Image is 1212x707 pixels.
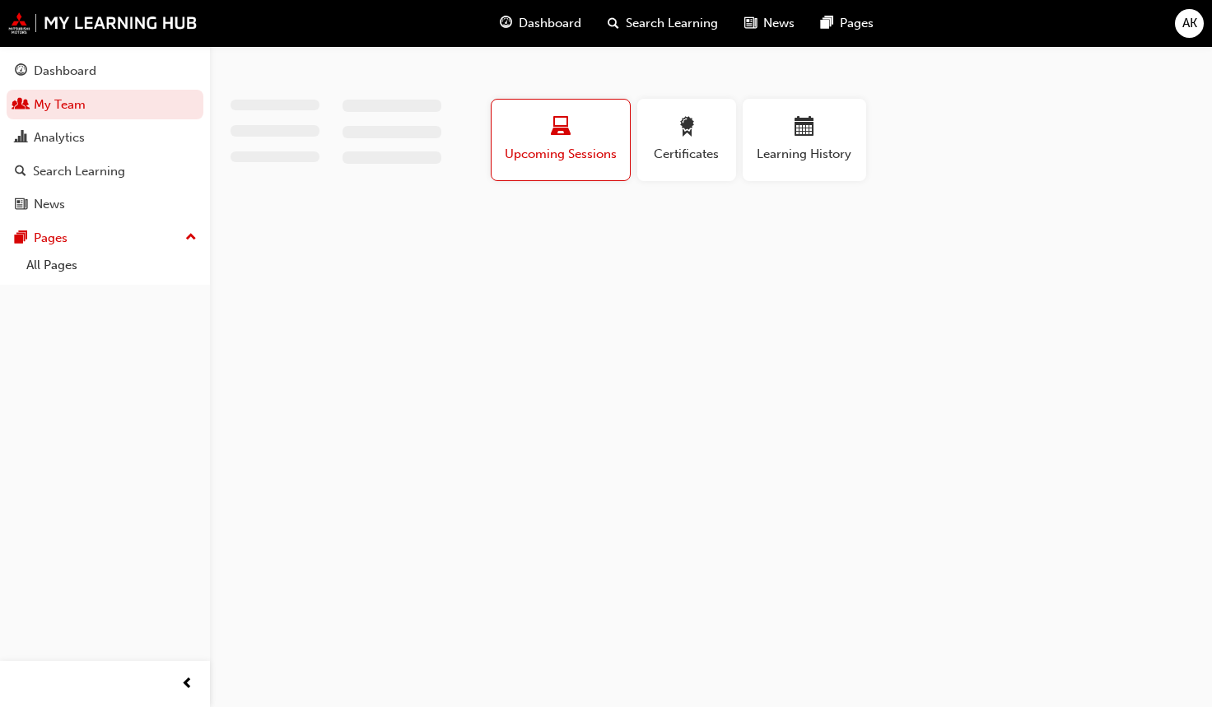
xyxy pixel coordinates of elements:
button: Certificates [637,99,736,181]
span: Dashboard [519,14,581,33]
button: Upcoming Sessions [491,99,631,181]
a: Dashboard [7,56,203,86]
span: Certificates [650,145,724,164]
span: up-icon [185,227,197,249]
a: My Team [7,90,203,120]
button: Learning History [743,99,866,181]
span: guage-icon [500,13,512,34]
button: AK [1175,9,1204,38]
span: AK [1182,14,1197,33]
a: news-iconNews [731,7,808,40]
span: chart-icon [15,131,27,146]
img: mmal [8,12,198,34]
button: DashboardMy TeamAnalyticsSearch LearningNews [7,53,203,223]
span: laptop-icon [551,117,571,139]
a: pages-iconPages [808,7,887,40]
span: guage-icon [15,64,27,79]
div: Pages [34,229,68,248]
span: search-icon [15,165,26,179]
a: Analytics [7,123,203,153]
span: search-icon [608,13,619,34]
div: Dashboard [34,62,96,81]
span: news-icon [744,13,757,34]
span: pages-icon [15,231,27,246]
button: Pages [7,223,203,253]
span: pages-icon [821,13,833,34]
span: Pages [840,14,874,33]
div: News [34,195,65,214]
div: Search Learning [33,162,125,181]
span: prev-icon [181,674,193,695]
a: search-iconSearch Learning [594,7,731,40]
span: Search Learning [626,14,718,33]
a: All Pages [20,253,203,278]
span: people-icon [15,98,27,113]
span: Upcoming Sessions [504,145,618,164]
span: award-icon [677,117,697,139]
a: guage-iconDashboard [487,7,594,40]
div: Analytics [34,128,85,147]
span: calendar-icon [795,117,814,139]
span: Learning History [755,145,854,164]
a: News [7,189,203,220]
a: Search Learning [7,156,203,187]
span: news-icon [15,198,27,212]
span: News [763,14,795,33]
